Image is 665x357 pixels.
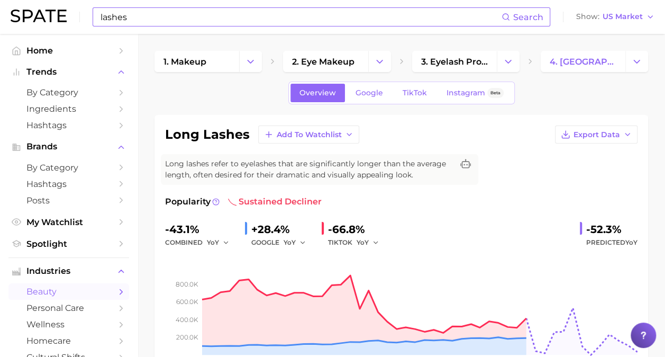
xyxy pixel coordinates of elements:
a: My Watchlist [8,214,129,230]
a: Overview [290,84,345,102]
span: Show [576,14,599,20]
span: TikTok [403,88,427,97]
a: Hashtags [8,117,129,133]
button: Brands [8,139,129,155]
span: 4. [GEOGRAPHIC_DATA] [550,57,616,67]
span: YoY [284,238,296,247]
a: Spotlight [8,236,129,252]
button: YoY [207,236,230,249]
a: Home [8,42,129,59]
a: 2. eye makeup [283,51,368,72]
span: Overview [299,88,336,97]
a: by Category [8,84,129,101]
button: Change Category [368,51,391,72]
span: Brands [26,142,111,151]
button: ShowUS Market [573,10,657,24]
a: 4. [GEOGRAPHIC_DATA] [541,51,625,72]
span: Search [513,12,543,22]
span: Spotlight [26,239,111,249]
span: Predicted [586,236,637,249]
a: by Category [8,159,129,176]
span: Popularity [165,195,211,208]
span: Instagram [447,88,485,97]
button: Export Data [555,126,637,144]
img: SPATE [11,10,67,22]
span: Home [26,46,111,56]
span: personal care [26,303,111,313]
span: Ingredients [26,104,111,114]
div: -43.1% [165,221,236,238]
a: personal care [8,300,129,316]
span: Trends [26,67,111,77]
a: Posts [8,192,129,209]
div: combined [165,236,236,249]
span: 3. eyelash products [421,57,488,67]
div: +28.4% [251,221,313,238]
span: My Watchlist [26,217,111,227]
span: Industries [26,266,111,276]
span: Beta [490,88,500,97]
div: -52.3% [586,221,637,238]
button: Trends [8,64,129,80]
span: Long lashes refer to eyelashes that are significantly longer than the average length, often desir... [165,158,453,181]
button: Change Category [239,51,262,72]
a: InstagramBeta [438,84,513,102]
span: beauty [26,287,111,297]
button: Add to Watchlist [258,126,359,144]
div: TIKTOK [328,236,386,249]
button: Industries [8,263,129,279]
span: US Market [603,14,643,20]
span: YoY [357,238,369,247]
span: by Category [26,87,111,97]
a: homecare [8,333,129,349]
button: YoY [284,236,306,249]
span: Add to Watchlist [277,130,342,139]
span: wellness [26,319,111,329]
button: YoY [357,236,379,249]
a: Google [347,84,392,102]
span: Hashtags [26,179,111,189]
h1: long lashes [165,128,250,141]
a: Hashtags [8,176,129,192]
span: YoY [207,238,219,247]
button: Change Category [625,51,648,72]
a: 1. makeup [154,51,239,72]
span: Google [356,88,383,97]
a: TikTok [394,84,436,102]
a: beauty [8,283,129,300]
button: Change Category [497,51,520,72]
span: Posts [26,195,111,206]
img: sustained decliner [228,198,236,206]
a: 3. eyelash products [412,51,497,72]
span: 1. makeup [163,57,206,67]
div: GOOGLE [251,236,313,249]
span: Hashtags [26,120,111,130]
span: sustained decliner [228,195,322,208]
div: -66.8% [328,221,386,238]
a: wellness [8,316,129,333]
span: YoY [625,238,637,246]
span: homecare [26,336,111,346]
span: by Category [26,163,111,173]
input: Search here for a brand, industry, or ingredient [99,8,502,26]
span: Export Data [573,130,620,139]
a: Ingredients [8,101,129,117]
span: 2. eye makeup [292,57,354,67]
